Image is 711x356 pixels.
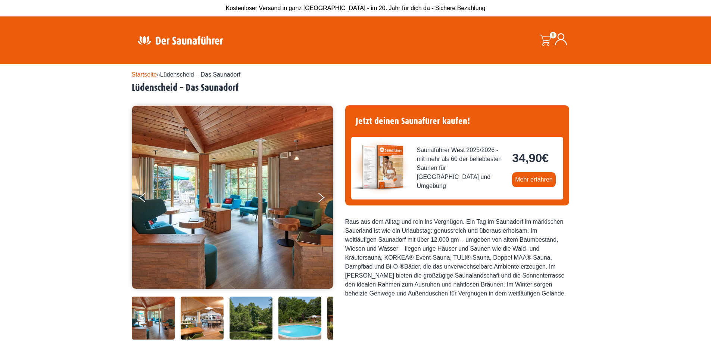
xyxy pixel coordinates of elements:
span: € [542,151,549,165]
button: Next [317,190,336,208]
a: Startseite [132,71,157,78]
span: Saunaführer West 2025/2026 - mit mehr als 60 der beliebtesten Saunen für [GEOGRAPHIC_DATA] und Um... [417,146,506,191]
img: der-saunafuehrer-2025-west.jpg [351,137,411,197]
span: Kostenloser Versand in ganz [GEOGRAPHIC_DATA] - im 20. Jahr für dich da - Sichere Bezahlung [226,5,486,11]
div: Raus aus dem Alltag und rein ins Vergnügen. Ein Tag im Saunadorf im märkischen Sauerland ist wie ... [345,217,569,298]
h4: Jetzt deinen Saunafürer kaufen! [351,111,563,131]
span: Lüdenscheid – Das Saunadorf [160,71,240,78]
a: Mehr erfahren [512,172,556,187]
span: 0 [550,32,556,38]
h2: Lüdenscheid – Das Saunadorf [132,82,580,94]
button: Previous [139,190,158,208]
span: » [132,71,241,78]
bdi: 34,90 [512,151,549,165]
